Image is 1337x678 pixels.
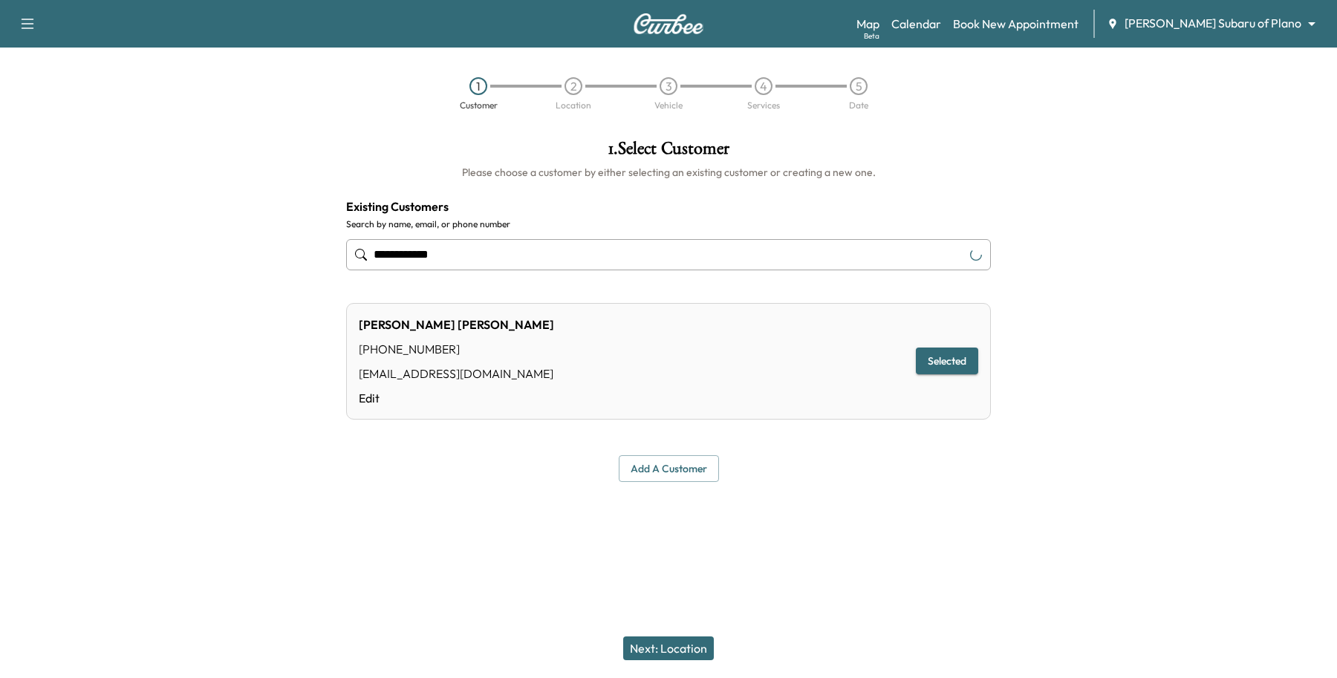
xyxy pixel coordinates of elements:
button: Next: Location [623,636,714,660]
div: Date [849,101,868,110]
h1: 1 . Select Customer [346,140,991,165]
div: Location [556,101,591,110]
h4: Existing Customers [346,198,991,215]
div: 5 [850,77,868,95]
a: Book New Appointment [953,15,1079,33]
a: Edit [359,389,554,407]
div: [PERSON_NAME] [PERSON_NAME] [359,316,554,333]
div: 1 [469,77,487,95]
span: [PERSON_NAME] Subaru of Plano [1125,15,1301,32]
div: Services [747,101,780,110]
div: 2 [565,77,582,95]
div: 4 [755,77,772,95]
img: Curbee Logo [633,13,704,34]
h6: Please choose a customer by either selecting an existing customer or creating a new one. [346,165,991,180]
a: MapBeta [856,15,879,33]
div: 3 [660,77,677,95]
div: [PHONE_NUMBER] [359,340,554,358]
div: Customer [460,101,498,110]
div: Vehicle [654,101,683,110]
a: Calendar [891,15,941,33]
button: Selected [916,348,978,375]
div: [EMAIL_ADDRESS][DOMAIN_NAME] [359,365,554,382]
button: Add a customer [619,455,719,483]
label: Search by name, email, or phone number [346,218,991,230]
div: Beta [864,30,879,42]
